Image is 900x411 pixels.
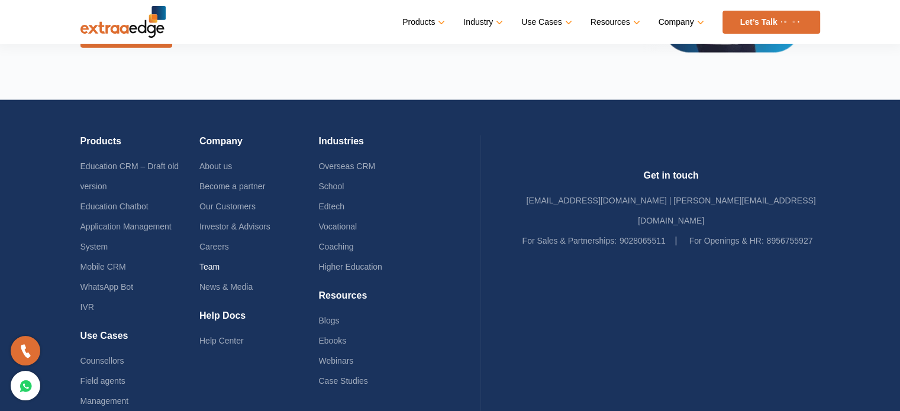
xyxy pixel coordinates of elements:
h4: Industries [318,135,437,156]
h4: Company [199,135,318,156]
label: For Openings & HR: [689,231,764,251]
h4: Products [80,135,199,156]
a: Management [80,396,129,406]
h4: Help Docs [199,310,318,331]
a: Company [659,14,702,31]
a: Blogs [318,316,339,325]
a: Coaching [318,242,353,251]
a: Investor & Advisors [199,222,270,231]
a: Education CRM – Draft old version [80,161,179,191]
a: Products [402,14,443,31]
a: 9028065511 [620,236,666,245]
a: Field agents [80,376,125,386]
a: Team [199,262,220,271]
h4: Get in touch [522,170,820,190]
a: School [318,182,344,191]
a: Webinars [318,356,353,365]
a: Industry [463,14,501,31]
a: Help Center [199,336,244,345]
a: IVR [80,302,94,312]
a: Higher Education [318,262,382,271]
h4: Resources [318,290,437,310]
a: News & Media [199,282,253,292]
a: WhatsApp Bot [80,282,134,292]
a: Use Cases [521,14,569,31]
a: Counsellors [80,356,124,365]
a: Ebooks [318,336,346,345]
a: Resources [591,14,638,31]
a: Application Management System [80,222,172,251]
a: Vocational [318,222,357,231]
a: [EMAIL_ADDRESS][DOMAIN_NAME] | [PERSON_NAME][EMAIL_ADDRESS][DOMAIN_NAME] [526,196,815,225]
h4: Use Cases [80,330,199,351]
label: For Sales & Partnerships: [522,231,617,251]
a: Mobile CRM [80,262,126,271]
a: Let’s Talk [722,11,820,34]
a: 8956755927 [766,236,812,245]
a: About us [199,161,232,171]
a: Become a partner [199,182,265,191]
a: Our Customers [199,202,256,211]
a: Careers [199,242,229,251]
a: Case Studies [318,376,367,386]
a: Edtech [318,202,344,211]
a: Overseas CRM [318,161,375,171]
a: Education Chatbot [80,202,149,211]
